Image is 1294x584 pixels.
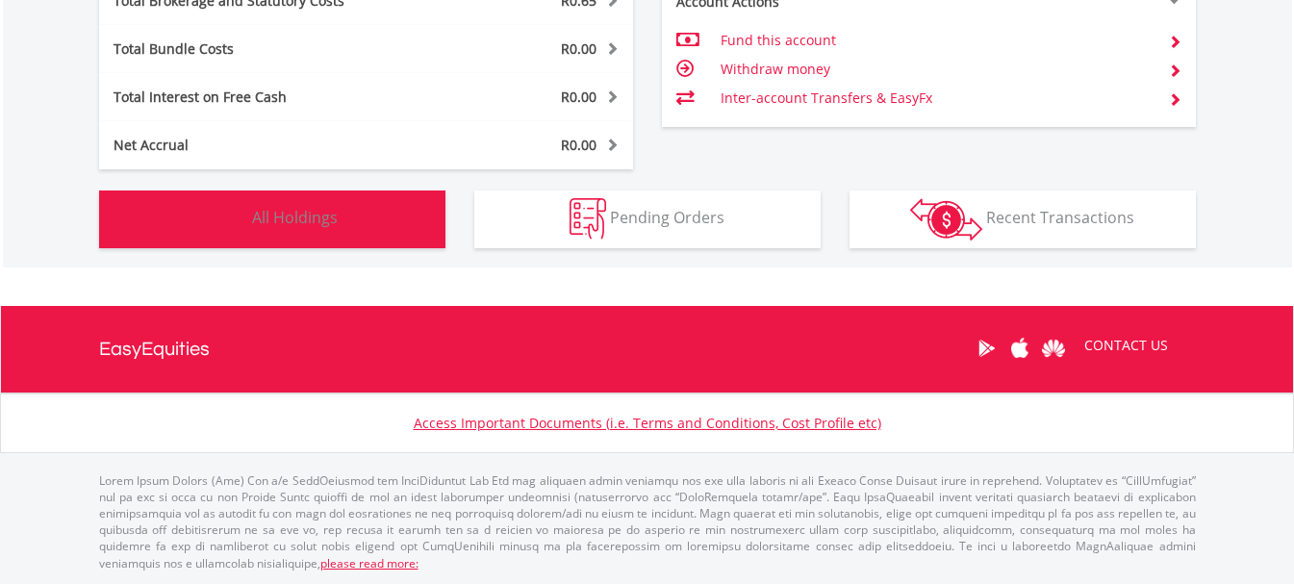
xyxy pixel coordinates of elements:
[910,198,982,241] img: transactions-zar-wht.png
[1003,318,1037,378] a: Apple
[561,39,596,58] span: R0.00
[721,55,1153,84] td: Withdraw money
[414,414,881,432] a: Access Important Documents (i.e. Terms and Conditions, Cost Profile etc)
[1071,318,1181,372] a: CONTACT US
[970,318,1003,378] a: Google Play
[474,190,821,248] button: Pending Orders
[99,472,1196,571] p: Lorem Ipsum Dolors (Ame) Con a/e SeddOeiusmod tem InciDiduntut Lab Etd mag aliquaen admin veniamq...
[561,88,596,106] span: R0.00
[721,26,1153,55] td: Fund this account
[252,207,338,228] span: All Holdings
[99,88,411,107] div: Total Interest on Free Cash
[850,190,1196,248] button: Recent Transactions
[207,198,248,240] img: holdings-wht.png
[99,39,411,59] div: Total Bundle Costs
[320,555,419,571] a: please read more:
[99,190,445,248] button: All Holdings
[986,207,1134,228] span: Recent Transactions
[99,136,411,155] div: Net Accrual
[570,198,606,240] img: pending_instructions-wht.png
[99,306,210,393] a: EasyEquities
[561,136,596,154] span: R0.00
[721,84,1153,113] td: Inter-account Transfers & EasyFx
[1037,318,1071,378] a: Huawei
[610,207,724,228] span: Pending Orders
